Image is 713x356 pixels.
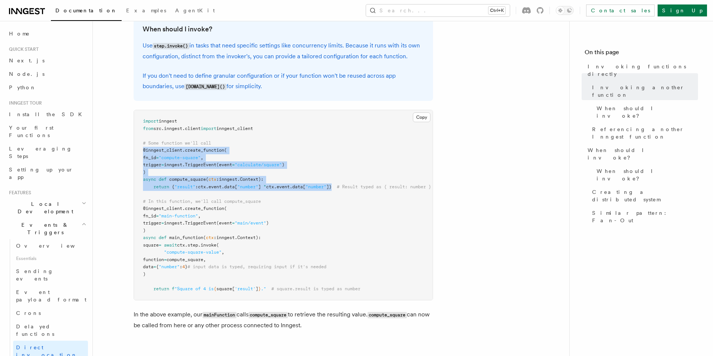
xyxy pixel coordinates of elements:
span: @inngest_client [143,148,182,153]
span: Quick start [6,46,39,52]
span: inngest [219,177,237,182]
span: = [159,242,161,248]
span: ( [224,206,227,211]
span: trigger [143,220,161,226]
span: "compute-square" [159,155,201,160]
span: @inngest_client [143,206,182,211]
span: inngest_client [216,126,253,131]
span: async [143,235,156,240]
span: ctx [206,235,214,240]
span: invoke [201,242,216,248]
a: When should I invoke? [594,102,698,123]
span: ( [224,148,227,153]
a: Creating a distributed system [589,185,698,206]
span: trigger [143,162,161,167]
a: Referencing another Inngest function [589,123,698,143]
span: Similar pattern: Fan-Out [592,209,698,224]
span: import [143,118,159,124]
a: Node.js [6,67,88,81]
span: ) [143,272,146,277]
span: Python [9,84,36,90]
span: import [201,126,216,131]
a: Next.js [6,54,88,67]
span: step [188,242,198,248]
span: square [216,286,232,291]
span: inngest [164,126,182,131]
a: Your first Functions [6,121,88,142]
span: When should I invoke? [588,146,698,161]
span: Local Development [6,200,82,215]
span: data [292,184,303,189]
span: ) [282,162,284,167]
span: inngest [216,235,235,240]
span: Events & Triggers [6,221,82,236]
h4: On this page [585,48,698,60]
kbd: Ctrl+K [488,7,505,14]
span: Context): [240,177,263,182]
span: main_function [169,235,203,240]
span: , [222,250,224,255]
span: . [237,177,240,182]
span: Features [6,190,31,196]
span: ] [258,184,261,189]
span: } [258,286,261,291]
span: from [143,126,153,131]
span: async [143,177,156,182]
button: Search...Ctrl+K [366,4,510,16]
span: "main-function" [159,213,198,219]
span: { [214,286,216,291]
span: [ [232,286,235,291]
button: Events & Triggers [6,218,88,239]
code: compute_square [249,312,288,318]
span: # Some function we'll call [143,140,211,146]
span: "calculate/square" [235,162,282,167]
span: Creating a distributed system [592,188,698,203]
button: Copy [413,112,430,122]
a: AgentKit [171,2,219,20]
span: Documentation [55,7,117,13]
span: ." [261,286,266,291]
a: Setting up your app [6,163,88,184]
span: 'result' [235,286,256,291]
span: Overview [16,243,93,249]
span: : [180,264,182,269]
span: data [224,184,235,189]
span: Event payload format [16,289,86,303]
span: { [156,264,159,269]
span: Invoking another function [592,84,698,99]
span: . [206,184,208,189]
span: Delayed functions [16,324,54,337]
span: Sending events [16,268,54,282]
code: mainFunction [202,312,237,318]
span: compute_square [169,177,206,182]
span: ]} [326,184,332,189]
span: await [164,242,177,248]
span: Home [9,30,30,37]
span: . [274,184,277,189]
span: return [153,286,169,291]
button: Local Development [6,197,88,218]
code: [DOMAIN_NAME]() [185,84,226,90]
span: ( [216,242,219,248]
span: { [172,184,174,189]
span: = [161,162,164,167]
a: Install the SDK [6,108,88,121]
span: TriggerEvent [185,220,216,226]
span: . [182,206,185,211]
span: inngest. [164,162,185,167]
span: Your first Functions [9,125,54,138]
span: compute_square, [167,257,206,262]
span: f [172,286,174,291]
span: 4 [182,264,185,269]
p: In the above example, our calls to retrieve the resulting value. can now be called from here or a... [134,309,433,331]
a: Similar pattern: Fan-Out [589,206,698,227]
span: ( [206,177,208,182]
span: "Square of 4 is [174,286,214,291]
span: ) [266,220,269,226]
a: Crons [13,306,88,320]
span: : [195,184,198,189]
span: ) [143,228,146,233]
span: [ [235,184,237,189]
span: "number" [159,264,180,269]
span: AgentKit [175,7,215,13]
